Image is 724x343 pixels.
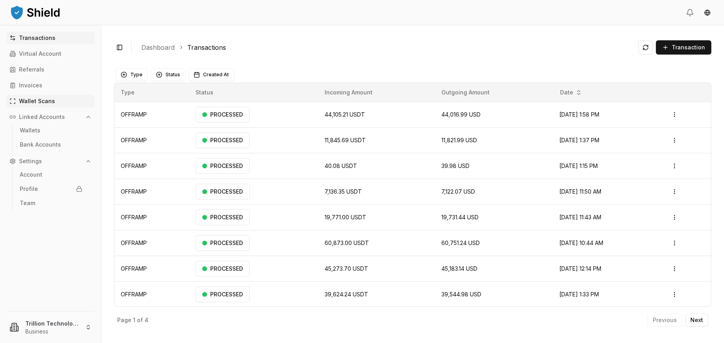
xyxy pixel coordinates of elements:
span: 39,624.24 USDT [325,291,368,298]
p: Virtual Account [19,51,61,57]
div: PROCESSED [196,235,250,251]
span: 44,105.21 USDT [325,111,365,118]
a: Account [17,168,86,181]
nav: breadcrumb [141,43,632,52]
a: Bank Accounts [17,138,86,151]
p: Linked Accounts [19,114,65,120]
span: 11,821.99 USD [441,137,477,143]
a: Profile [17,183,86,195]
td: OFFRAMP [114,205,189,230]
span: [DATE] 12:14 PM [559,265,601,272]
th: Outgoing Amount [435,83,553,102]
span: 44,016.99 USD [441,111,481,118]
td: OFFRAMP [114,153,189,179]
p: of [137,317,143,323]
p: Next [690,317,703,323]
button: Settings [6,155,95,168]
p: Referrals [19,67,44,72]
th: Status [189,83,318,102]
div: PROCESSED [196,132,250,148]
span: [DATE] 11:43 AM [559,214,601,220]
button: Next [685,314,708,326]
span: 45,273.70 USDT [325,265,368,272]
div: PROCESSED [196,261,250,277]
span: [DATE] 1:37 PM [559,137,599,143]
img: ShieldPay Logo [10,4,61,20]
td: OFFRAMP [114,179,189,205]
td: OFFRAMP [114,230,189,256]
td: OFFRAMP [114,102,189,128]
button: Trillion Technologies and Trading LLCBusiness [3,315,98,340]
div: PROCESSED [196,158,250,174]
span: 19,771.00 USDT [325,214,366,220]
button: Transaction [656,40,711,55]
p: Transactions [19,35,55,41]
a: Transactions [187,43,226,52]
p: Bank Accounts [20,142,61,147]
a: Invoices [6,79,95,92]
span: 40.08 USDT [325,162,357,169]
th: Incoming Amount [318,83,435,102]
div: PROCESSED [196,286,250,302]
p: Account [20,172,42,177]
span: 39,544.98 USD [441,291,481,298]
a: Wallets [17,124,86,137]
span: 45,183.14 USD [441,265,477,272]
p: Wallet Scans [19,98,55,104]
span: 60,751.24 USD [441,239,480,246]
p: 1 [133,317,135,323]
p: Page [117,317,131,323]
a: Dashboard [141,43,175,52]
span: [DATE] 1:33 PM [559,291,599,298]
p: Wallets [20,128,40,133]
a: Team [17,197,86,209]
span: [DATE] 10:44 AM [559,239,603,246]
a: Wallet Scans [6,95,95,107]
p: Profile [20,186,38,192]
p: Team [20,200,35,206]
p: Business [25,328,79,335]
span: 60,873.00 USDT [325,239,369,246]
span: 7,122.07 USD [441,188,475,195]
p: Trillion Technologies and Trading LLC [25,319,79,328]
span: 39.98 USD [441,162,469,169]
span: 7,136.35 USDT [325,188,362,195]
td: OFFRAMP [114,128,189,153]
a: Referrals [6,63,95,76]
span: 19,731.44 USD [441,214,479,220]
p: Settings [19,158,42,164]
div: PROCESSED [196,209,250,225]
span: [DATE] 1:58 PM [559,111,599,118]
button: Status [151,68,185,81]
button: Created At [188,68,234,81]
button: Type [116,68,148,81]
td: OFFRAMP [114,282,189,307]
p: 4 [144,317,148,323]
a: Transactions [6,32,95,44]
span: 11,845.69 USDT [325,137,366,143]
span: [DATE] 1:15 PM [559,162,598,169]
div: PROCESSED [196,184,250,200]
button: Date [557,86,585,99]
a: Virtual Account [6,47,95,60]
span: Transaction [672,43,705,51]
p: Invoices [19,83,42,88]
td: OFFRAMP [114,256,189,282]
span: [DATE] 11:50 AM [559,188,601,195]
div: PROCESSED [196,107,250,122]
span: Created At [203,72,229,78]
button: Linked Accounts [6,111,95,123]
th: Type [114,83,189,102]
